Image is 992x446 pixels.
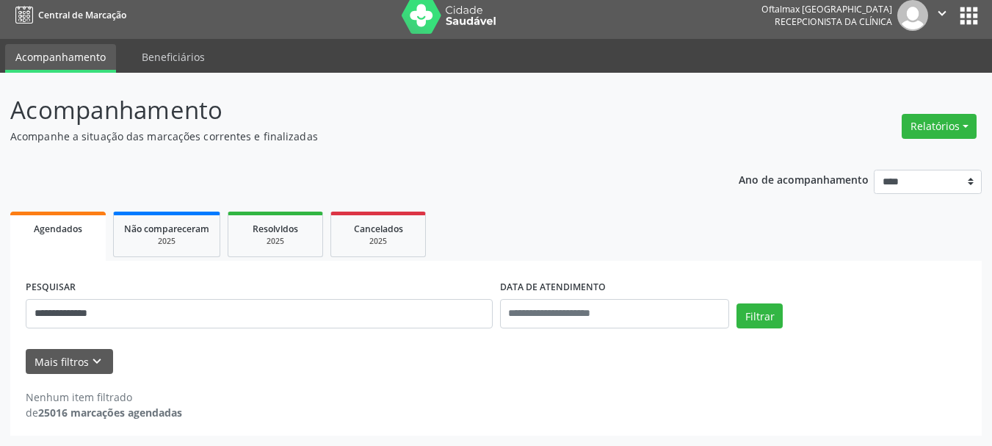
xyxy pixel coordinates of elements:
button: Mais filtroskeyboard_arrow_down [26,349,113,375]
a: Beneficiários [131,44,215,70]
a: Central de Marcação [10,3,126,27]
div: Oftalmax [GEOGRAPHIC_DATA] [761,3,892,15]
a: Acompanhamento [5,44,116,73]
span: Central de Marcação [38,9,126,21]
div: 2025 [239,236,312,247]
i:  [934,5,950,21]
strong: 25016 marcações agendadas [38,406,182,420]
i: keyboard_arrow_down [89,353,105,370]
button: Relatórios [902,114,977,139]
button: Filtrar [736,303,783,328]
div: 2025 [341,236,415,247]
span: Não compareceram [124,223,209,235]
button: apps [956,3,982,29]
span: Resolvidos [253,223,298,235]
div: 2025 [124,236,209,247]
p: Ano de acompanhamento [739,170,869,188]
label: PESQUISAR [26,276,76,299]
span: Agendados [34,223,82,235]
span: Cancelados [354,223,403,235]
span: Recepcionista da clínica [775,15,892,28]
div: Nenhum item filtrado [26,389,182,405]
div: de [26,405,182,420]
label: DATA DE ATENDIMENTO [500,276,606,299]
p: Acompanhamento [10,92,690,129]
p: Acompanhe a situação das marcações correntes e finalizadas [10,129,690,144]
